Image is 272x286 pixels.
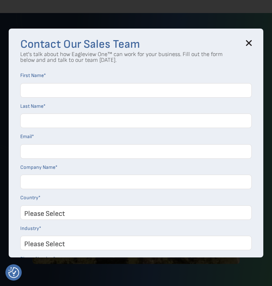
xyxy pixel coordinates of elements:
span: First Name [20,72,44,78]
p: Let's talk about how Eagleview One™ can work for your business. Fill out the form below and and t... [20,52,223,63]
img: Revisit consent button [8,267,19,278]
span: Email [20,133,32,140]
h3: Contact Our Sales Team [20,40,252,49]
span: Phone Number [20,256,53,262]
span: Country [20,195,38,201]
span: Industry [20,225,39,231]
span: Last Name [20,103,43,109]
span: Company Name [20,164,55,170]
button: Consent Preferences [8,267,19,278]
